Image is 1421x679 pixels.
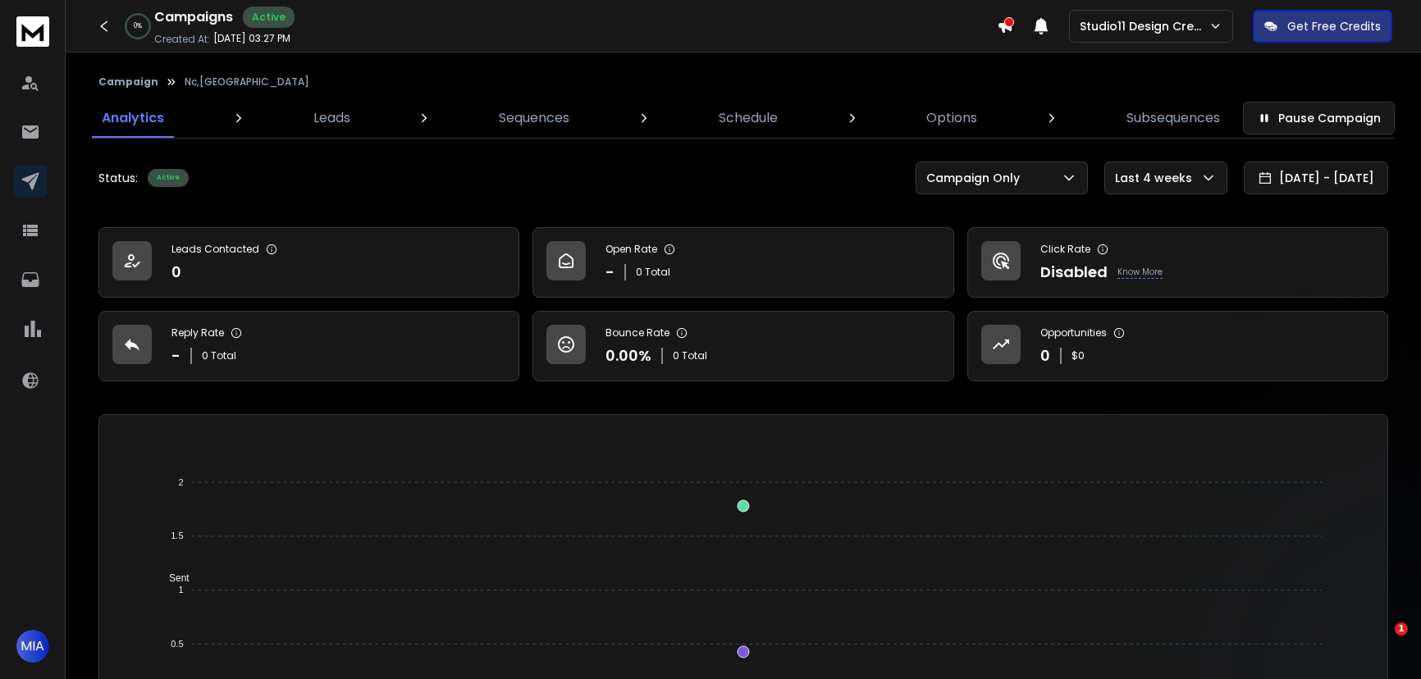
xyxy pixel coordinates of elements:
a: Subsequences [1117,98,1230,138]
a: Schedule [709,98,788,138]
p: [DATE] 03:27 PM [213,32,290,45]
p: Analytics [102,108,164,128]
div: Active [148,169,189,187]
button: Campaign [98,75,158,89]
p: Options [926,108,977,128]
a: Analytics [92,98,174,138]
button: MIA [16,630,49,663]
a: Reply Rate-0 Total [98,311,519,381]
a: Leads Contacted0 [98,227,519,298]
a: Sequences [489,98,579,138]
a: Leads [304,98,360,138]
p: Status: [98,170,138,186]
p: Campaign Only [926,170,1026,186]
p: 0 Total [202,349,236,362]
p: 0 Total [673,349,707,362]
button: [DATE] - [DATE] [1244,162,1388,194]
a: Options [916,98,987,138]
button: Pause Campaign [1243,102,1395,134]
p: Click Rate [1040,243,1090,256]
p: Get Free Credits [1287,18,1381,34]
p: Sequences [499,108,569,128]
p: Nc,[GEOGRAPHIC_DATA] [185,75,309,89]
p: Open Rate [605,243,657,256]
p: Disabled [1040,261,1108,284]
p: Last 4 weeks [1115,170,1199,186]
a: Opportunities0$0 [967,311,1388,381]
p: 0.00 % [605,344,651,367]
a: Open Rate-0 Total [532,227,953,298]
tspan: 1 [178,585,183,595]
a: Bounce Rate0.00%0 Total [532,311,953,381]
p: $ 0 [1071,349,1085,362]
a: Click RateDisabledKnow More [967,227,1388,298]
p: - [171,344,180,367]
img: logo [16,16,49,47]
h1: Campaigns [154,7,233,27]
p: Opportunities [1040,326,1107,339]
p: 0 [171,261,181,284]
p: Reply Rate [171,326,224,339]
p: Created At: [154,33,210,46]
p: Subsequences [1126,108,1220,128]
div: Active [243,7,295,28]
p: Leads Contacted [171,243,259,256]
tspan: 2 [178,477,183,487]
tspan: 1.5 [171,531,183,541]
p: Leads [313,108,350,128]
iframe: Intercom live chat [1361,622,1400,662]
p: 0 [1040,344,1050,367]
span: Sent [157,572,190,584]
p: Know More [1117,266,1163,279]
tspan: 0.5 [171,639,183,649]
p: Bounce Rate [605,326,669,339]
p: 0 % [134,21,142,31]
button: Get Free Credits [1253,10,1392,43]
p: Studio11 Design Creative [1080,18,1209,34]
p: - [605,261,615,284]
p: Schedule [719,108,778,128]
span: 1 [1395,622,1408,636]
p: 0 Total [636,266,670,279]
